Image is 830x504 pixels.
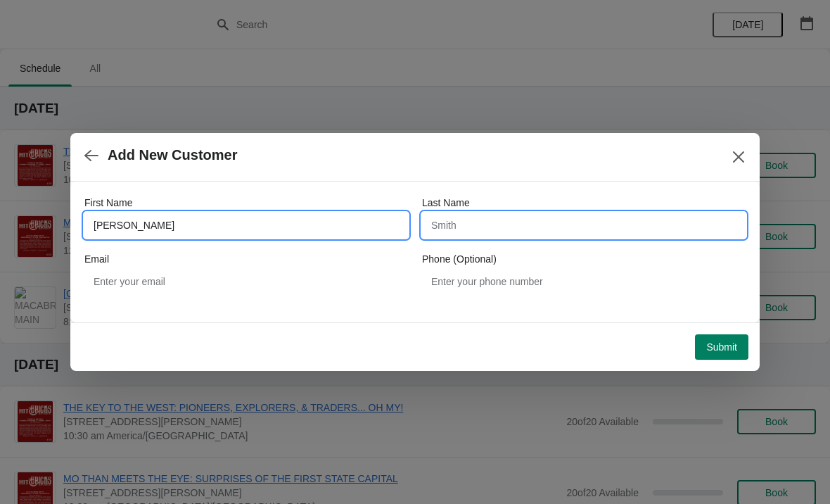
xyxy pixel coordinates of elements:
[695,334,748,360] button: Submit
[84,269,408,294] input: Enter your email
[84,252,109,266] label: Email
[422,252,497,266] label: Phone (Optional)
[422,269,746,294] input: Enter your phone number
[706,341,737,353] span: Submit
[422,213,746,238] input: Smith
[108,147,237,163] h2: Add New Customer
[726,144,751,170] button: Close
[422,196,470,210] label: Last Name
[84,196,132,210] label: First Name
[84,213,408,238] input: John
